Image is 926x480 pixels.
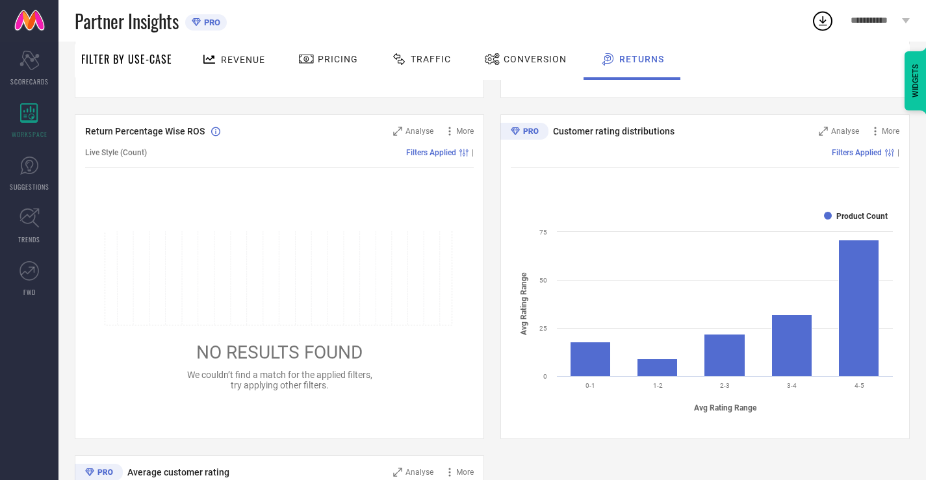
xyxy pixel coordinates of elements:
[619,54,664,64] span: Returns
[500,123,548,142] div: Premium
[85,126,205,136] span: Return Percentage Wise ROS
[318,54,358,64] span: Pricing
[539,229,547,236] text: 75
[12,129,47,139] span: WORKSPACE
[831,127,859,136] span: Analyse
[10,77,49,86] span: SCORECARDS
[201,18,220,27] span: PRO
[504,54,567,64] span: Conversion
[811,9,834,32] div: Open download list
[553,126,675,136] span: Customer rating distributions
[23,287,36,297] span: FWD
[393,468,402,477] svg: Zoom
[787,382,797,389] text: 3-4
[393,127,402,136] svg: Zoom
[411,54,451,64] span: Traffic
[187,370,372,390] span: We couldn’t find a match for the applied filters, try applying other filters.
[127,467,229,477] span: Average customer rating
[456,468,474,477] span: More
[81,51,172,67] span: Filter By Use-Case
[882,127,899,136] span: More
[539,277,547,284] text: 50
[897,148,899,157] span: |
[836,212,888,221] text: Product Count
[405,468,433,477] span: Analyse
[694,403,757,412] tspan: Avg Rating Range
[720,382,730,389] text: 2-3
[539,325,547,332] text: 25
[832,148,882,157] span: Filters Applied
[10,182,49,192] span: SUGGESTIONS
[18,234,40,244] span: TRENDS
[472,148,474,157] span: |
[75,8,179,34] span: Partner Insights
[543,373,547,380] text: 0
[855,382,864,389] text: 4-5
[456,127,474,136] span: More
[653,382,663,389] text: 1-2
[85,148,147,157] span: Live Style (Count)
[221,55,265,65] span: Revenue
[819,127,828,136] svg: Zoom
[585,382,595,389] text: 0-1
[406,148,456,157] span: Filters Applied
[519,272,528,335] tspan: Avg Rating Range
[405,127,433,136] span: Analyse
[196,342,363,363] span: NO RESULTS FOUND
